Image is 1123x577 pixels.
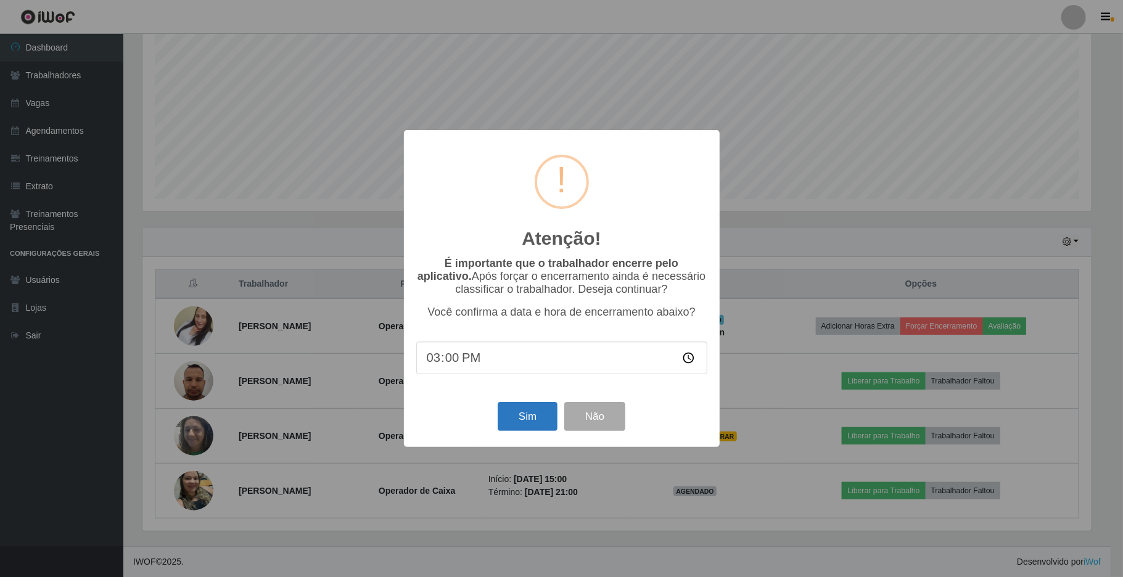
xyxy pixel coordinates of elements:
p: Após forçar o encerramento ainda é necessário classificar o trabalhador. Deseja continuar? [416,257,707,296]
h2: Atenção! [522,227,601,250]
button: Sim [498,402,557,431]
p: Você confirma a data e hora de encerramento abaixo? [416,306,707,319]
button: Não [564,402,625,431]
b: É importante que o trabalhador encerre pelo aplicativo. [418,257,678,282]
